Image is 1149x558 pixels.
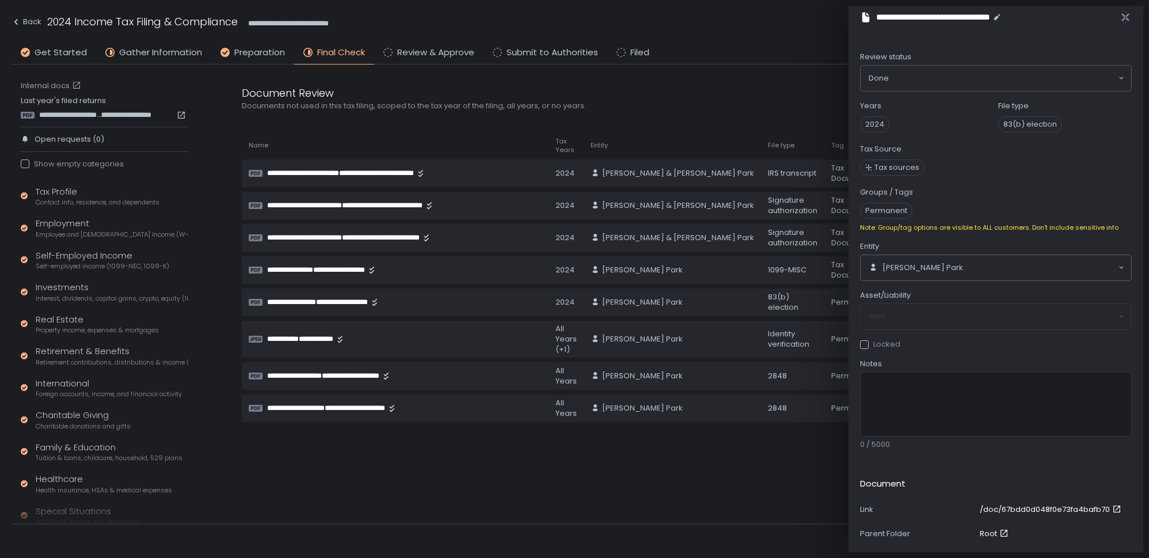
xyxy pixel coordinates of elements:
[602,371,683,381] span: [PERSON_NAME] Park
[860,529,975,539] div: Parent Folder
[36,377,182,399] div: International
[860,144,901,154] label: Tax Source
[831,141,844,150] span: Tag
[860,101,881,111] label: Years
[36,262,169,271] span: Self-employed income (1099-NEC, 1099-K)
[602,403,683,413] span: [PERSON_NAME] Park
[317,46,365,59] span: Final Check
[36,345,188,367] div: Retirement & Benefits
[889,73,1117,84] input: Search for option
[980,529,1011,539] a: Root
[602,334,683,344] span: [PERSON_NAME] Park
[36,454,182,462] span: Tuition & loans, childcare, household, 529 plans
[12,14,41,33] button: Back
[860,359,882,369] span: Notes
[869,73,889,84] span: Done
[860,290,911,301] span: Asset/Liability
[36,313,159,335] div: Real Estate
[47,14,238,29] h1: 2024 Income Tax Filing & Compliance
[35,46,87,59] span: Get Started
[36,505,141,527] div: Special Situations
[861,66,1131,91] div: Search for option
[860,223,1132,232] div: Note: Group/tag options are visible to ALL customers. Don't include sensitive info
[21,96,188,120] div: Last year's filed returns
[36,217,188,239] div: Employment
[602,233,754,243] span: [PERSON_NAME] & [PERSON_NAME] Park
[768,141,794,150] span: File type
[36,390,182,398] span: Foreign accounts, income, and financial activity
[249,141,268,150] span: Name
[602,297,683,308] span: [PERSON_NAME] Park
[36,281,188,303] div: Investments
[860,187,913,198] label: Groups / Tags
[602,168,754,179] span: [PERSON_NAME] & [PERSON_NAME] Park
[860,52,911,62] span: Review status
[874,162,919,173] span: Tax sources
[602,200,754,211] span: [PERSON_NAME] & [PERSON_NAME] Park
[860,504,975,515] div: Link
[36,486,172,495] span: Health insurance, HSAs & medical expenses
[36,473,172,495] div: Healthcare
[998,116,1062,132] span: 83(b) election
[36,422,131,431] span: Charitable donations and gifts
[860,116,889,132] span: 2024
[36,358,188,367] span: Retirement contributions, distributions & income (1099-R, 5498)
[36,409,131,431] div: Charitable Giving
[36,230,188,239] span: Employee and [DEMOGRAPHIC_DATA] income (W-2s)
[860,477,905,491] h2: Document
[36,185,159,207] div: Tax Profile
[860,241,879,252] span: Entity
[602,265,683,275] span: [PERSON_NAME] Park
[119,46,202,59] span: Gather Information
[630,46,649,59] span: Filed
[860,439,1132,450] div: 0 / 5000
[36,198,159,207] span: Contact info, residence, and dependents
[36,441,182,463] div: Family & Education
[36,294,188,303] span: Interest, dividends, capital gains, crypto, equity (1099s, K-1s)
[36,326,159,335] span: Property income, expenses & mortgages
[860,203,912,219] span: Permanent
[36,518,141,526] span: Additional income and deductions
[507,46,598,59] span: Submit to Authorities
[591,141,608,150] span: Entity
[882,263,963,273] span: [PERSON_NAME] Park
[35,134,104,145] span: Open requests (0)
[397,46,474,59] span: Review & Approve
[21,81,83,91] a: Internal docs
[36,249,169,271] div: Self-Employed Income
[234,46,285,59] span: Preparation
[963,262,1117,274] input: Search for option
[861,255,1131,280] div: Search for option
[556,137,577,154] span: Tax Years
[242,85,794,101] div: Document Review
[980,504,1124,515] a: /doc/67bdd0d048f0e73fa4bafb70
[12,15,41,29] div: Back
[242,101,794,111] div: Documents not used in this tax filing, scoped to the tax year of the filing, all years, or no years.
[998,101,1029,111] label: File type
